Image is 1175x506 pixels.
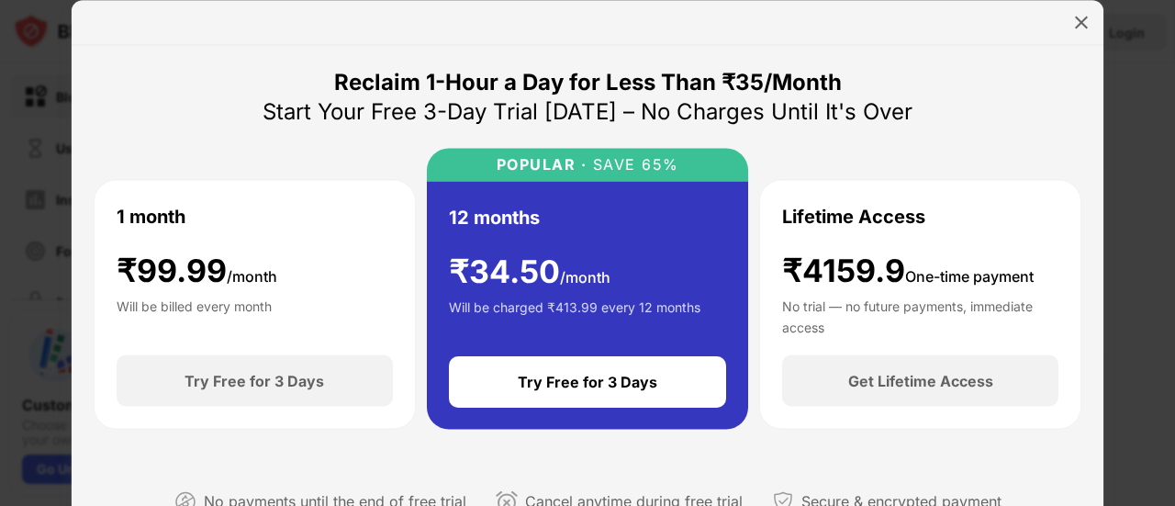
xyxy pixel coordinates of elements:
div: SAVE 65% [587,155,679,173]
div: Lifetime Access [782,202,925,230]
div: ₹ 99.99 [117,252,277,289]
div: Reclaim 1-Hour a Day for Less Than ₹35/Month [334,67,842,96]
div: Try Free for 3 Days [518,373,657,391]
div: 12 months [449,203,540,231]
div: Will be billed every month [117,297,272,333]
div: 1 month [117,202,185,230]
div: No trial — no future payments, immediate access [782,297,1058,333]
div: ₹ 34.50 [449,253,610,290]
div: Try Free for 3 Days [185,372,324,390]
span: /month [560,267,610,286]
div: Get Lifetime Access [848,372,993,390]
div: ₹4159.9 [782,252,1034,289]
span: One-time payment [905,266,1034,285]
span: /month [227,266,277,285]
div: Will be charged ₹413.99 every 12 months [449,298,700,334]
div: POPULAR · [497,155,587,173]
div: Start Your Free 3-Day Trial [DATE] – No Charges Until It's Over [263,96,912,126]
